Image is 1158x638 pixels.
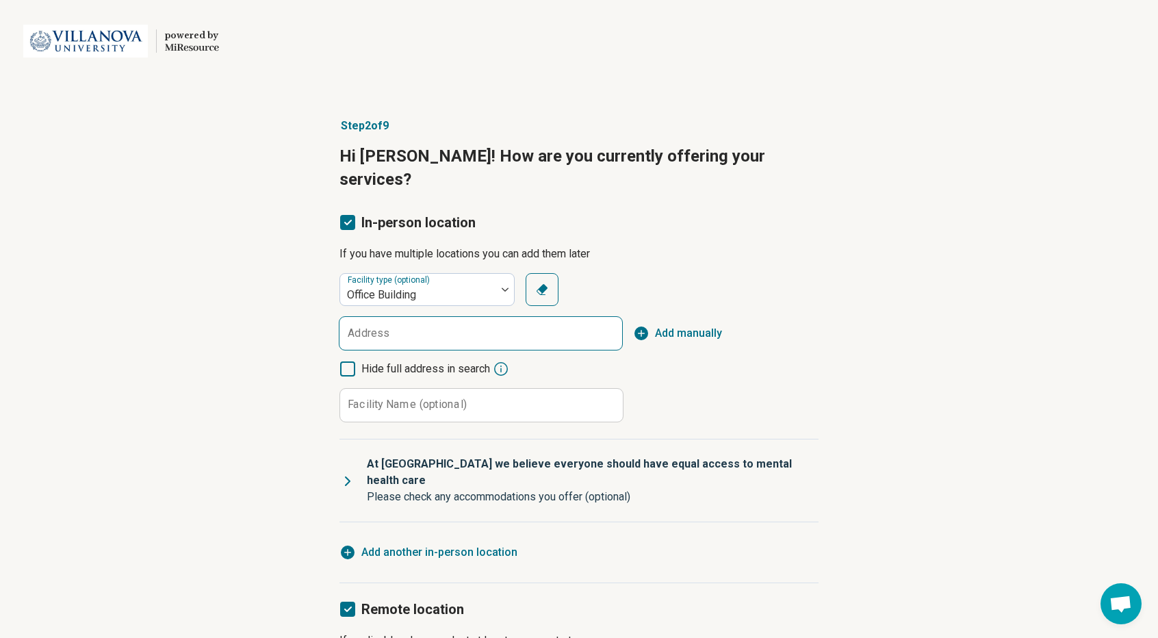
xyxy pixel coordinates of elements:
div: Open chat [1101,583,1142,624]
img: Villanova University [23,25,148,58]
button: Add manually [633,325,722,342]
summary: At [GEOGRAPHIC_DATA] we believe everyone should have equal access to mental health carePlease che... [339,439,819,522]
label: Facility Name (optional) [348,399,467,410]
a: Villanova Universitypowered by [22,25,219,58]
span: Remote location [361,601,464,617]
p: Step 2 of 9 [339,118,819,134]
span: Add another in-person location [361,544,517,561]
label: Facility type (optional) [348,276,433,285]
span: Hide full address in search [361,361,490,377]
p: Hi [PERSON_NAME]! How are you currently offering your services? [339,145,819,191]
div: powered by [165,29,219,42]
p: At [GEOGRAPHIC_DATA] we believe everyone should have equal access to mental health care [367,456,808,489]
p: Please check any accommodations you offer (optional) [367,489,808,505]
label: Address [348,328,389,339]
button: Add another in-person location [339,544,517,561]
span: In-person location [361,214,476,231]
span: Add manually [655,325,722,342]
p: If you have multiple locations you can add them later [339,246,819,262]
